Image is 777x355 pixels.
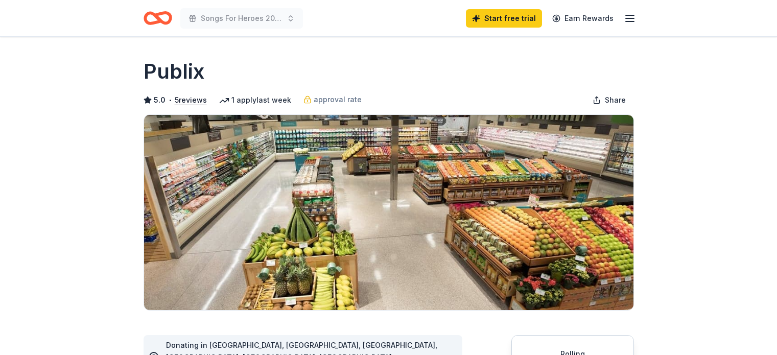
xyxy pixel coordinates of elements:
a: approval rate [303,93,362,106]
button: 5reviews [175,94,207,106]
a: Start free trial [466,9,542,28]
a: Home [144,6,172,30]
span: • [168,96,172,104]
span: approval rate [314,93,362,106]
button: Songs For Heroes 2025 [180,8,303,29]
button: Share [584,90,634,110]
img: Image for Publix [144,115,633,310]
a: Earn Rewards [546,9,620,28]
span: Share [605,94,626,106]
span: 5.0 [154,94,166,106]
span: Songs For Heroes 2025 [201,12,282,25]
div: 1 apply last week [219,94,291,106]
h1: Publix [144,57,204,86]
